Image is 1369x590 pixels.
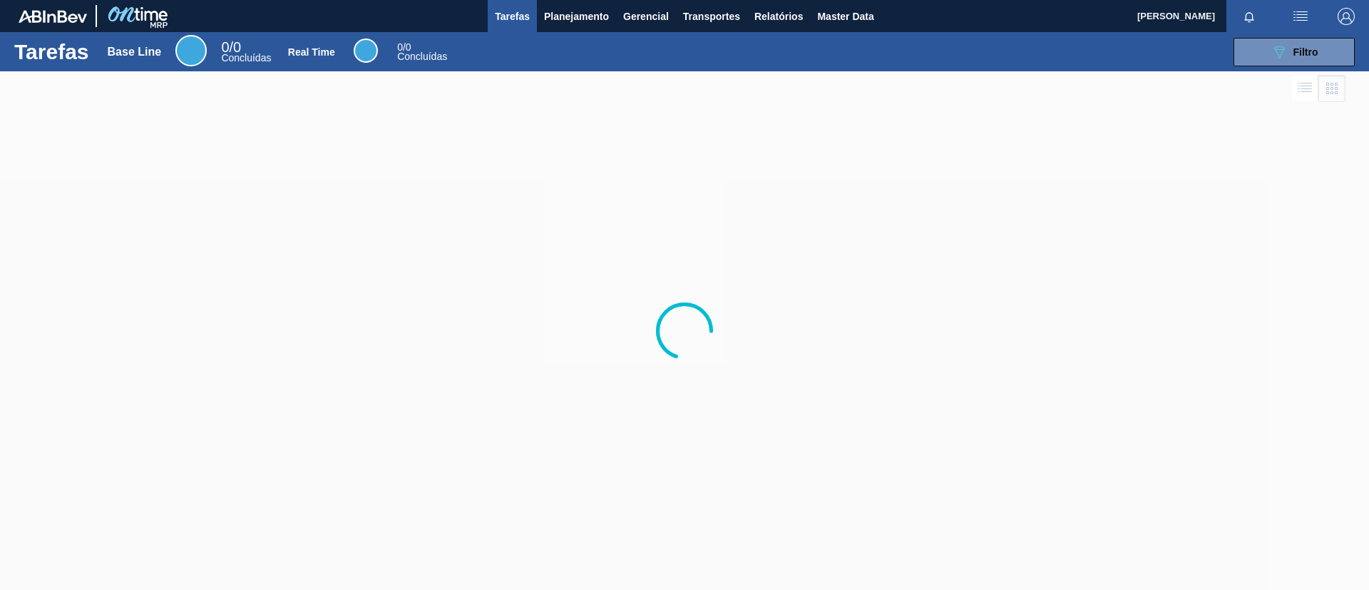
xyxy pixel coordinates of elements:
span: Relatórios [754,8,803,25]
span: / 0 [221,39,241,55]
div: Base Line [175,35,207,66]
span: Transportes [683,8,740,25]
img: TNhmsLtSVTkK8tSr43FrP2fwEKptu5GPRR3wAAAABJRU5ErkJggg== [19,10,87,23]
span: Concluídas [397,51,447,62]
div: Base Line [108,46,162,59]
span: Filtro [1293,46,1318,58]
div: Real Time [354,39,378,63]
div: Base Line [221,41,271,63]
span: Concluídas [221,52,271,63]
span: 0 [397,41,403,53]
span: / 0 [397,41,411,53]
div: Real Time [288,46,335,58]
h1: Tarefas [14,44,89,60]
span: 0 [221,39,229,55]
img: userActions [1292,8,1309,25]
button: Notificações [1226,6,1272,26]
span: Planejamento [544,8,609,25]
span: Tarefas [495,8,530,25]
button: Filtro [1234,38,1355,66]
span: Master Data [817,8,873,25]
span: Gerencial [623,8,669,25]
div: Real Time [397,43,447,61]
img: Logout [1338,8,1355,25]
